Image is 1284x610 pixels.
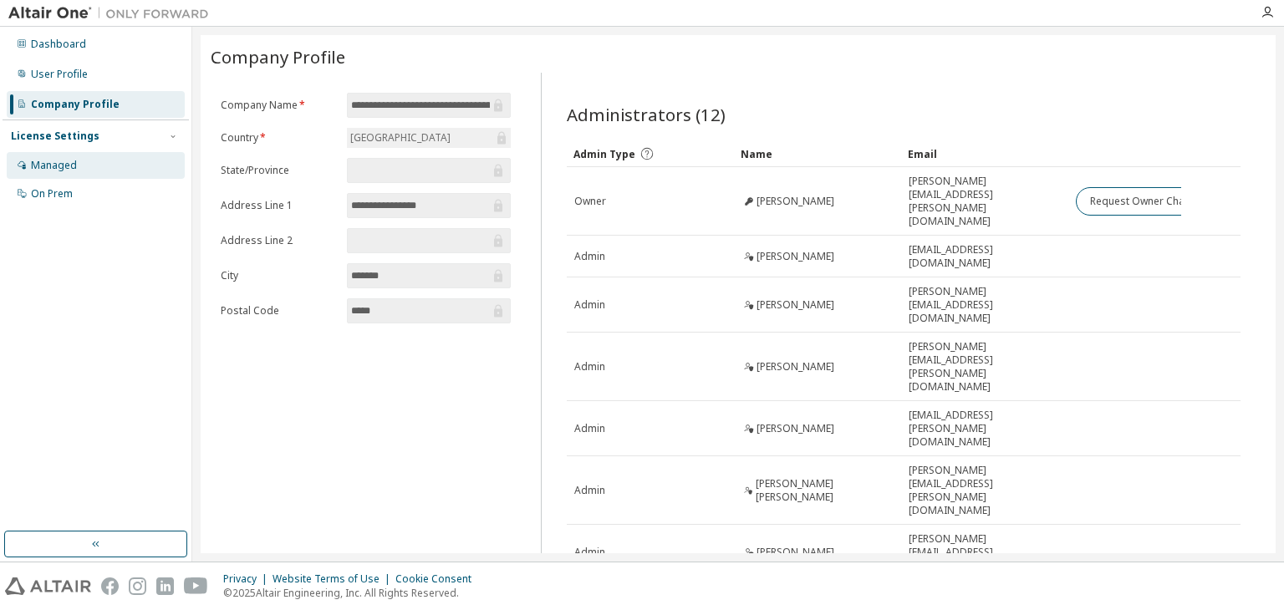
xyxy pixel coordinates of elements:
label: Postal Code [221,304,337,318]
img: Altair One [8,5,217,22]
span: Administrators (12) [567,103,726,126]
span: Admin [574,546,605,559]
span: [PERSON_NAME] [757,195,834,208]
div: [GEOGRAPHIC_DATA] [347,128,511,148]
button: Request Owner Change [1076,187,1217,216]
div: License Settings [11,130,99,143]
span: Admin [574,360,605,374]
span: [PERSON_NAME] [757,250,834,263]
label: City [221,269,337,282]
div: On Prem [31,187,73,201]
p: © 2025 Altair Engineering, Inc. All Rights Reserved. [223,586,481,600]
span: [EMAIL_ADDRESS][PERSON_NAME][DOMAIN_NAME] [909,409,1061,449]
label: Address Line 2 [221,234,337,247]
label: Address Line 1 [221,199,337,212]
span: [PERSON_NAME] [757,360,834,374]
span: [PERSON_NAME][EMAIL_ADDRESS][PERSON_NAME][DOMAIN_NAME] [909,340,1061,394]
div: Website Terms of Use [273,572,395,586]
div: Privacy [223,572,273,586]
span: [EMAIL_ADDRESS][DOMAIN_NAME] [909,243,1061,270]
span: [PERSON_NAME][EMAIL_ADDRESS][PERSON_NAME][DOMAIN_NAME] [909,464,1061,517]
span: [PERSON_NAME][EMAIL_ADDRESS][PERSON_NAME][DOMAIN_NAME] [909,175,1061,228]
span: [PERSON_NAME] [757,422,834,435]
span: Admin Type [573,147,635,161]
span: [PERSON_NAME] [PERSON_NAME] [756,477,894,504]
div: Cookie Consent [395,572,481,586]
img: linkedin.svg [156,577,174,595]
div: Name [741,140,894,167]
img: facebook.svg [101,577,119,595]
img: instagram.svg [129,577,146,595]
span: [PERSON_NAME] [757,546,834,559]
label: Country [221,131,337,145]
img: youtube.svg [184,577,208,595]
span: Admin [574,484,605,497]
span: [PERSON_NAME][EMAIL_ADDRESS][DOMAIN_NAME] [909,285,1061,325]
div: [GEOGRAPHIC_DATA] [348,129,453,147]
span: Admin [574,298,605,312]
div: Company Profile [31,98,120,111]
span: Admin [574,422,605,435]
span: [PERSON_NAME] [757,298,834,312]
span: [PERSON_NAME][EMAIL_ADDRESS][DOMAIN_NAME] [909,532,1061,572]
div: Managed [31,159,77,172]
span: Owner [574,195,606,208]
div: Email [908,140,1062,167]
span: Company Profile [211,45,345,69]
span: Admin [574,250,605,263]
label: Company Name [221,99,337,112]
div: User Profile [31,68,88,81]
label: State/Province [221,164,337,177]
img: altair_logo.svg [5,577,91,595]
div: Dashboard [31,38,86,51]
